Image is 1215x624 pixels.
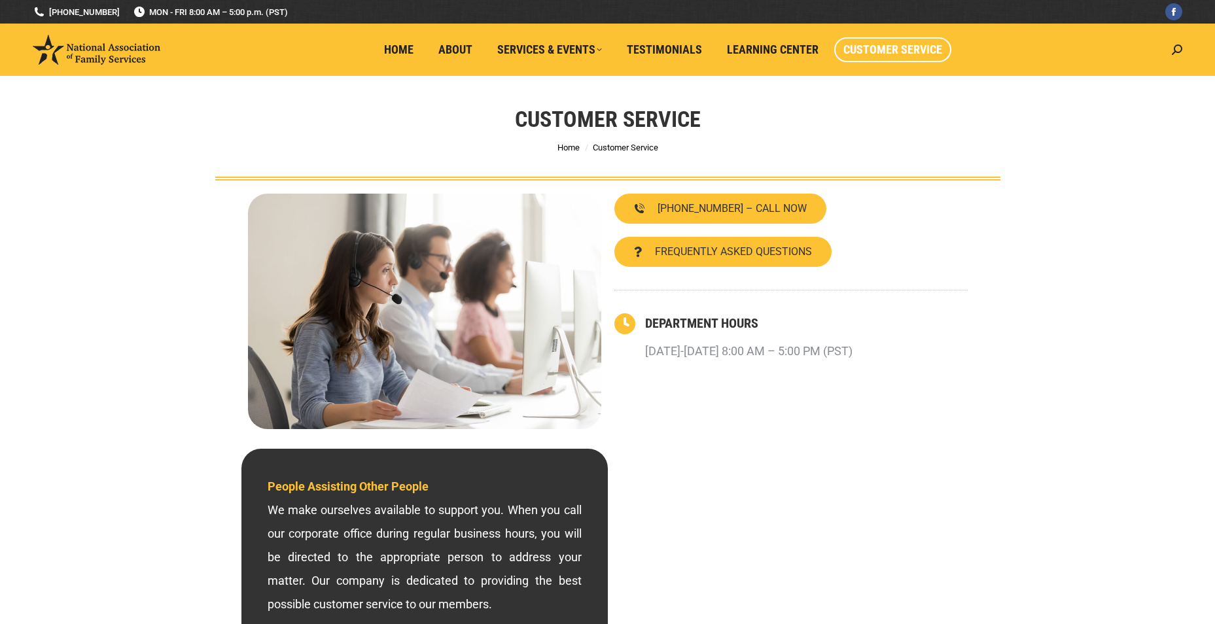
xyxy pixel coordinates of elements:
[33,35,160,65] img: National Association of Family Services
[618,37,711,62] a: Testimonials
[384,43,414,57] span: Home
[843,43,942,57] span: Customer Service
[614,237,832,267] a: FREQUENTLY ASKED QUESTIONS
[658,203,807,214] span: [PHONE_NUMBER] – CALL NOW
[515,105,701,133] h1: Customer Service
[133,6,288,18] span: MON - FRI 8:00 AM – 5:00 p.m. (PST)
[268,479,429,493] span: People Assisting Other People
[718,37,828,62] a: Learning Center
[727,43,819,57] span: Learning Center
[497,43,602,57] span: Services & Events
[645,339,853,363] p: [DATE]-[DATE] 8:00 AM – 5:00 PM (PST)
[429,37,482,62] a: About
[614,194,826,224] a: [PHONE_NUMBER] – CALL NOW
[655,247,812,257] span: FREQUENTLY ASKED QUESTIONS
[645,315,758,331] a: DEPARTMENT HOURS
[1165,3,1182,20] a: Facebook page opens in new window
[593,143,658,152] span: Customer Service
[438,43,472,57] span: About
[33,6,120,18] a: [PHONE_NUMBER]
[375,37,423,62] a: Home
[557,143,580,152] a: Home
[627,43,702,57] span: Testimonials
[834,37,951,62] a: Customer Service
[248,194,601,429] img: Contact National Association of Family Services
[268,479,582,611] span: We make ourselves available to support you. When you call our corporate office during regular bus...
